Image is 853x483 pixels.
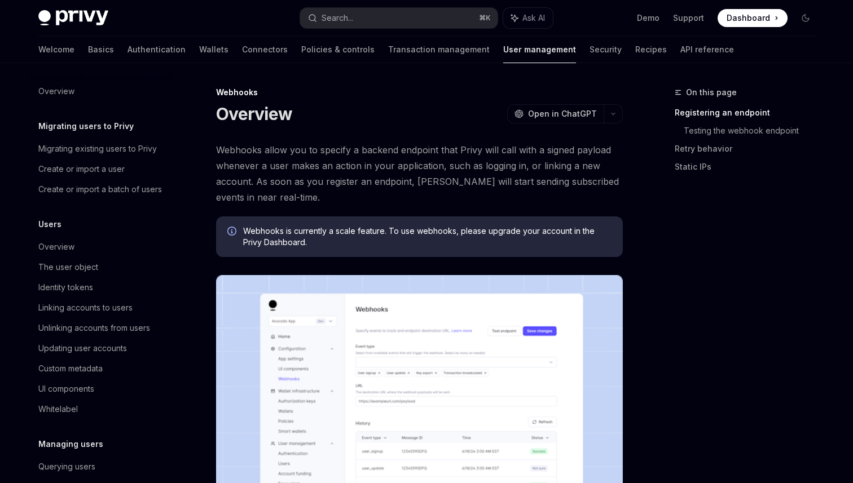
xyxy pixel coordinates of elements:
a: Overview [29,81,174,101]
a: The user object [29,257,174,277]
a: API reference [680,36,734,63]
div: Webhooks [216,87,623,98]
a: Connectors [242,36,288,63]
span: ⌘ K [479,14,491,23]
a: Basics [88,36,114,63]
span: Open in ChatGPT [528,108,597,119]
div: Updating user accounts [38,342,127,355]
a: Dashboard [718,9,788,27]
div: Search... [322,11,353,25]
a: Static IPs [675,158,824,176]
button: Open in ChatGPT [507,104,604,123]
a: User management [503,36,576,63]
a: UI components [29,379,174,399]
span: On this page [686,86,737,99]
img: dark logo [38,10,108,26]
a: Migrating existing users to Privy [29,139,174,159]
button: Toggle dark mode [797,9,815,27]
button: Search...⌘K [300,8,498,28]
div: Overview [38,240,74,254]
a: Recipes [635,36,667,63]
div: Custom metadata [38,362,103,375]
div: Overview [38,85,74,98]
div: Create or import a user [38,162,125,176]
span: Dashboard [727,12,770,24]
a: Wallets [199,36,228,63]
a: Unlinking accounts from users [29,318,174,338]
a: Overview [29,237,174,257]
a: Policies & controls [301,36,375,63]
a: Support [673,12,704,24]
a: Custom metadata [29,358,174,379]
span: Ask AI [522,12,545,24]
a: Updating user accounts [29,338,174,358]
a: Testing the webhook endpoint [684,122,824,140]
div: Unlinking accounts from users [38,321,150,335]
div: Migrating existing users to Privy [38,142,157,156]
div: Whitelabel [38,402,78,416]
div: UI components [38,382,94,396]
a: Querying users [29,457,174,477]
svg: Info [227,227,239,238]
div: Identity tokens [38,281,93,294]
div: Linking accounts to users [38,301,133,314]
div: Querying users [38,460,95,473]
a: Demo [637,12,659,24]
span: Webhooks allow you to specify a backend endpoint that Privy will call with a signed payload whene... [216,142,623,205]
button: Ask AI [503,8,553,28]
div: The user object [38,260,98,274]
a: Transaction management [388,36,490,63]
h5: Users [38,218,61,231]
h1: Overview [216,104,292,124]
a: Authentication [127,36,186,63]
a: Security [590,36,622,63]
span: Webhooks is currently a scale feature. To use webhooks, please upgrade your account in the Privy ... [243,225,612,248]
h5: Migrating users to Privy [38,119,134,133]
div: Create or import a batch of users [38,183,162,196]
a: Create or import a batch of users [29,179,174,200]
a: Welcome [38,36,74,63]
a: Create or import a user [29,159,174,179]
a: Registering an endpoint [675,104,824,122]
h5: Managing users [38,437,103,451]
a: Identity tokens [29,277,174,298]
a: Linking accounts to users [29,298,174,318]
a: Whitelabel [29,399,174,419]
a: Retry behavior [675,140,824,158]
